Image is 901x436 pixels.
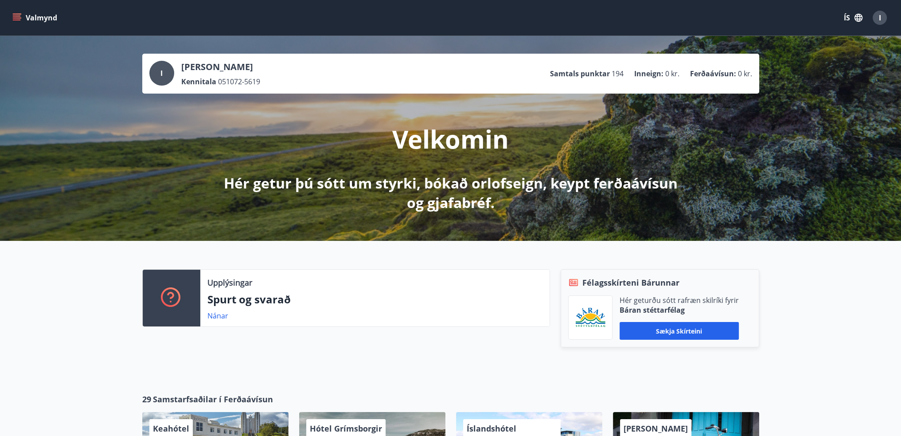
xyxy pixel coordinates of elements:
button: I [869,7,890,28]
p: Báran stéttarfélag [620,305,739,315]
span: Félagsskírteni Bárunnar [582,277,679,288]
p: Velkomin [392,122,509,156]
span: 0 kr. [738,69,752,79]
button: ÍS [839,10,867,26]
p: Inneign : [634,69,663,79]
p: [PERSON_NAME] [181,61,260,73]
button: Sækja skírteini [620,322,739,340]
p: Kennitala [181,77,216,86]
span: [PERSON_NAME] [624,423,688,434]
p: Spurt og svarað [207,292,542,307]
span: Samstarfsaðilar í Ferðaávísun [153,393,273,405]
span: I [879,13,881,23]
p: Ferðaávísun : [690,69,736,79]
span: 0 kr. [665,69,679,79]
p: Hér getur þú sótt um styrki, bókað orlofseign, keypt ferðaávísun og gjafabréf. [217,173,685,212]
span: Keahótel [153,423,189,434]
p: Hér geturðu sótt rafræn skilríki fyrir [620,295,739,305]
p: Upplýsingar [207,277,252,288]
span: I [160,68,163,78]
a: Nánar [207,311,228,321]
span: 29 [142,393,151,405]
span: 051072-5619 [218,77,260,86]
span: 194 [612,69,624,79]
img: Bz2lGXKH3FXEIQKvoQ8VL0Fr0uCiWgfgA3I6fSs8.png [575,307,605,328]
p: Samtals punktar [550,69,610,79]
span: Hótel Grímsborgir [310,423,382,434]
button: menu [11,10,61,26]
